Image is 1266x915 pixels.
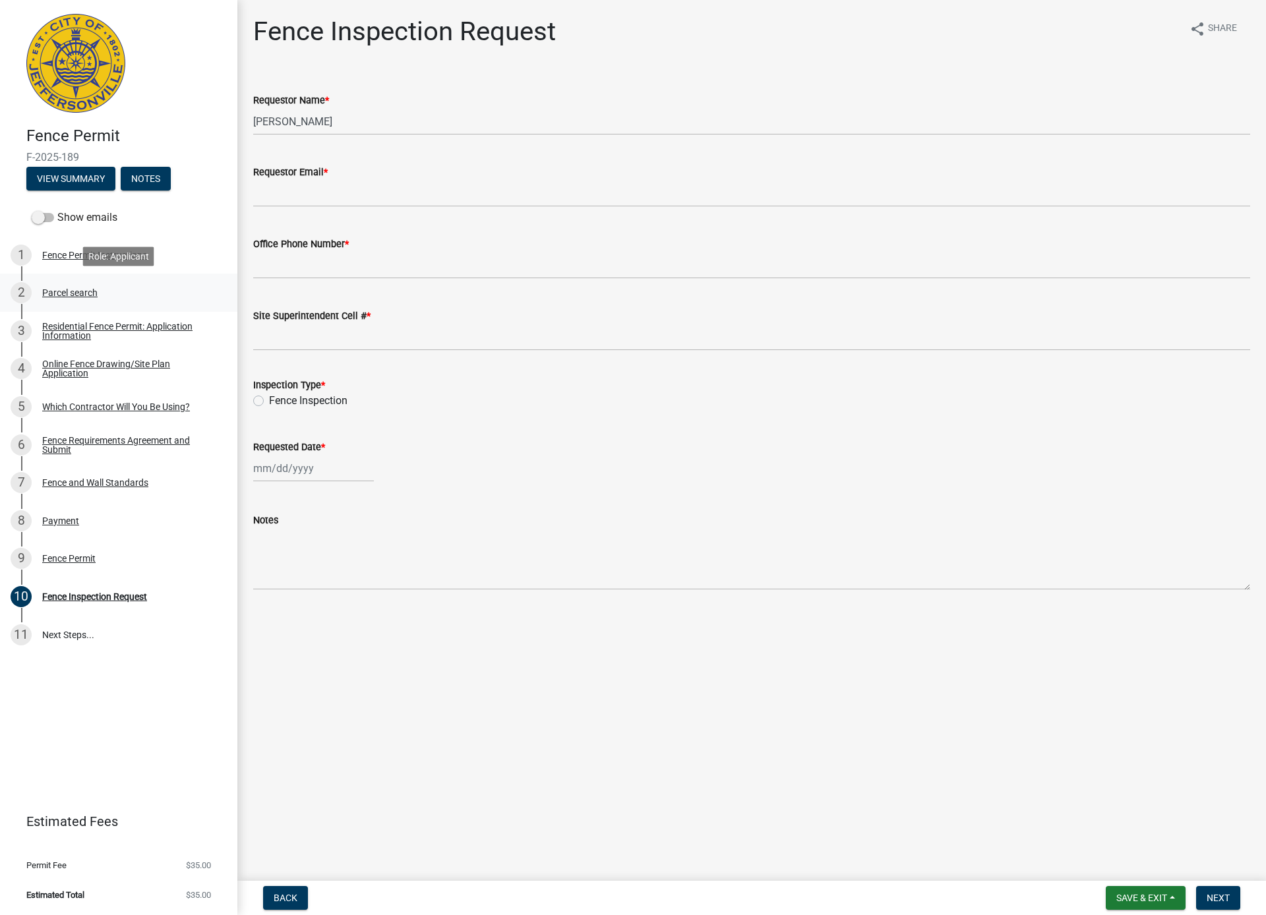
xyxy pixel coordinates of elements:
button: shareShare [1179,16,1248,42]
span: Estimated Total [26,891,84,899]
label: Inspection Type [253,381,325,390]
i: share [1190,21,1205,37]
h4: Fence Permit [26,127,227,146]
span: $35.00 [186,891,211,899]
div: 2 [11,282,32,303]
span: Save & Exit [1116,893,1167,903]
label: Site Superintendent Cell # [253,312,371,321]
button: Next [1196,886,1240,910]
div: Fence Permit [42,554,96,563]
div: 8 [11,510,32,531]
div: Fence Requirements Agreement and Submit [42,436,216,454]
wm-modal-confirm: Summary [26,174,115,185]
div: 1 [11,245,32,266]
span: Back [274,893,297,903]
div: Parcel search [42,288,98,297]
div: Residential Fence Permit: Application Information [42,322,216,340]
div: 10 [11,586,32,607]
div: Fence Permit Instructions [42,251,147,260]
button: Notes [121,167,171,191]
a: Estimated Fees [11,808,216,835]
label: Requestor Email [253,168,328,177]
div: Online Fence Drawing/Site Plan Application [42,359,216,378]
span: Permit Fee [26,861,67,870]
input: mm/dd/yyyy [253,455,374,482]
span: $35.00 [186,861,211,870]
div: 9 [11,548,32,569]
label: Requested Date [253,443,325,452]
span: F-2025-189 [26,151,211,163]
h1: Fence Inspection Request [253,16,556,47]
div: Role: Applicant [83,247,154,266]
div: 6 [11,434,32,456]
wm-modal-confirm: Notes [121,174,171,185]
label: Show emails [32,210,117,225]
div: Which Contractor Will You Be Using? [42,402,190,411]
label: Office Phone Number [253,240,349,249]
button: Save & Exit [1106,886,1186,910]
button: View Summary [26,167,115,191]
span: Share [1208,21,1237,37]
label: Notes [253,516,278,525]
div: 11 [11,624,32,645]
label: Requestor Name [253,96,329,105]
div: Fence and Wall Standards [42,478,148,487]
div: 7 [11,472,32,493]
button: Back [263,886,308,910]
div: Fence Inspection Request [42,592,147,601]
div: 3 [11,320,32,341]
div: 5 [11,396,32,417]
img: City of Jeffersonville, Indiana [26,14,125,113]
span: Next [1207,893,1230,903]
div: 4 [11,358,32,379]
div: Payment [42,516,79,525]
label: Fence Inspection [269,393,347,409]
